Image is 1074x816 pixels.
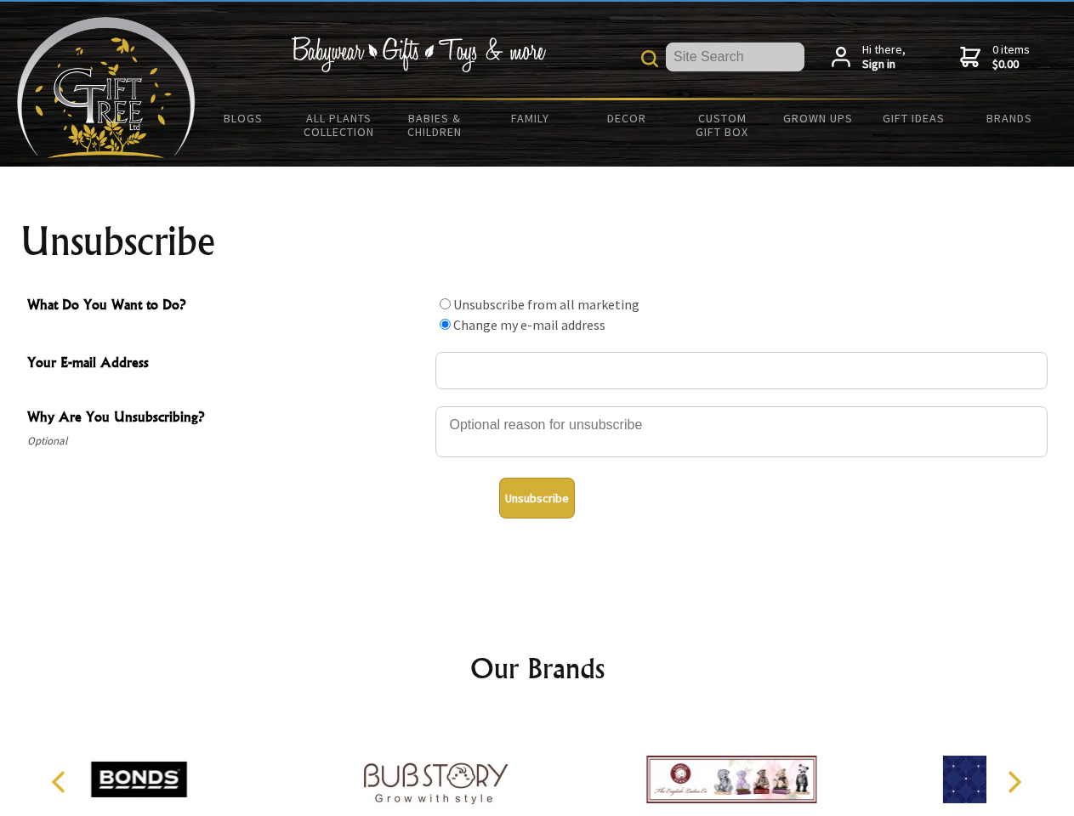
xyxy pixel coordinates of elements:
label: Change my e-mail address [453,316,605,333]
button: Unsubscribe [499,478,575,518]
a: Decor [578,100,674,136]
img: Babyware - Gifts - Toys and more... [17,17,196,158]
button: Next [995,763,1032,801]
img: product search [641,50,658,67]
a: Grown Ups [770,100,866,136]
a: Brands [962,100,1058,136]
a: Gift Ideas [866,100,962,136]
a: Babies & Children [387,100,483,150]
span: 0 items [992,42,1030,72]
label: Unsubscribe from all marketing [453,296,639,313]
h2: Our Brands [34,648,1041,688]
span: What Do You Want to Do? [27,294,427,319]
input: What Do You Want to Do? [440,319,451,330]
strong: Sign in [862,57,906,72]
a: BLOGS [196,100,292,136]
a: Custom Gift Box [674,100,770,150]
span: Your E-mail Address [27,352,427,377]
h1: Unsubscribe [20,221,1054,262]
strong: $0.00 [992,57,1030,72]
a: Hi there,Sign in [832,42,906,72]
textarea: Why Are You Unsubscribing? [435,406,1048,457]
button: Previous [43,763,80,801]
span: Why Are You Unsubscribing? [27,406,427,431]
span: Hi there, [862,42,906,72]
input: Your E-mail Address [435,352,1048,389]
a: Family [483,100,579,136]
span: Optional [27,431,427,451]
input: What Do You Want to Do? [440,298,451,309]
input: Site Search [666,42,804,71]
img: Babywear - Gifts - Toys & more [291,37,546,72]
a: 0 items$0.00 [960,42,1030,72]
a: All Plants Collection [292,100,388,150]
